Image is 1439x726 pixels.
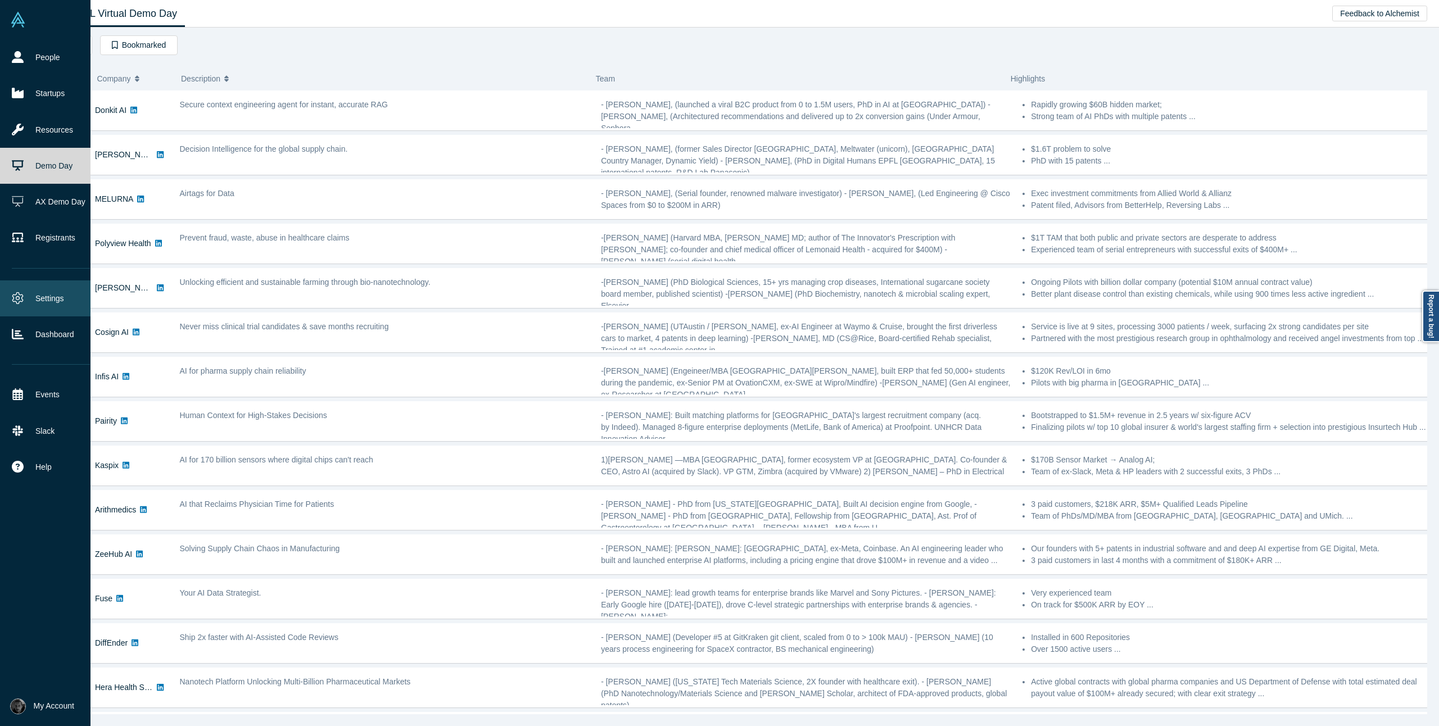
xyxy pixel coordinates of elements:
[95,594,112,603] a: Fuse
[1031,543,1432,555] li: Our founders with 5+ patents in industrial software and and deep AI expertise from GE Digital, Meta.
[1031,676,1432,700] li: Active global contracts with global pharma companies and US Department of Defense with total esti...
[601,544,1003,565] span: - [PERSON_NAME]: [PERSON_NAME]: [GEOGRAPHIC_DATA], ex-Meta, Coinbase. An AI engineering leader wh...
[1011,74,1045,83] span: Highlights
[47,1,185,27] a: Class XL Virtual Demo Day
[1031,599,1432,611] li: On track for $500K ARR by EOY ...
[601,100,990,133] span: - [PERSON_NAME], (launched a viral B2C product from 0 to 1.5M users, PhD in AI at [GEOGRAPHIC_DAT...
[35,461,52,473] span: Help
[181,67,584,90] button: Description
[180,588,261,597] span: Your AI Data Strategist.
[180,677,411,686] span: Nanotech Platform Unlocking Multi-Billion Pharmaceutical Markets
[1031,232,1432,244] li: $1T TAM that both public and private sectors are desperate to address
[34,700,74,712] span: My Account
[1031,321,1432,333] li: Service is live at 9 sites, processing 3000 patients / week, surfacing 2x strong candidates per site
[180,233,350,242] span: Prevent fraud, waste, abuse in healthcare claims
[1031,377,1432,389] li: Pilots with big pharma in [GEOGRAPHIC_DATA] ...
[95,106,126,115] a: Donkit AI
[1031,632,1432,643] li: Installed in 600 Repositories
[1031,587,1432,599] li: Very experienced team
[1031,510,1432,522] li: Team of PhDs/MD/MBA from [GEOGRAPHIC_DATA], [GEOGRAPHIC_DATA] and UMich. ...
[181,67,220,90] span: Description
[180,100,388,109] span: Secure context engineering agent for instant, accurate RAG
[601,366,1010,399] span: -[PERSON_NAME] (Engeineer/MBA [GEOGRAPHIC_DATA][PERSON_NAME], built ERP that fed 50,000+ students...
[601,278,990,310] span: -[PERSON_NAME] (PhD Biological Sciences, 15+ yrs managing crop diseases, International sugarcane ...
[180,278,431,287] span: Unlocking efficient and sustainable farming through bio-nanotechnology.
[10,698,74,714] button: My Account
[95,283,160,292] a: [PERSON_NAME]
[180,189,234,198] span: Airtags for Data
[601,677,1007,710] span: - [PERSON_NAME] ([US_STATE] Tech Materials Science, 2X founder with healthcare exit). - [PERSON_N...
[1422,291,1439,342] a: Report a bug!
[180,544,340,553] span: Solving Supply Chain Chaos in Manufacturing
[1031,498,1432,510] li: 3 paid customers, $218K ARR, $5M+ Qualified Leads Pipeline
[1031,555,1432,566] li: 3 paid customers in last 4 months with a commitment of $180K+ ARR ...
[1031,143,1432,155] li: $1.6T problem to solve
[601,233,955,266] span: -[PERSON_NAME] (Harvard MBA, [PERSON_NAME] MD; author of The Innovator's Prescription with [PERSO...
[95,150,160,159] a: [PERSON_NAME]
[601,189,1010,210] span: - [PERSON_NAME], (Serial founder, renowned malware investigator) - [PERSON_NAME], (Led Engineerin...
[95,461,119,470] a: Kaspix
[601,500,977,532] span: - [PERSON_NAME] - PhD from [US_STATE][GEOGRAPHIC_DATA], Built AI decision engine from Google, - [...
[180,455,373,464] span: AI for 170 billion sensors where digital chips can't reach
[1031,288,1432,300] li: Better plant disease control than existing chemicals, while using 900 times less active ingredien...
[1031,454,1432,466] li: $170B Sensor Market → Analog AI;
[100,35,178,55] button: Bookmarked
[95,239,151,248] a: Polyview Health
[95,372,119,381] a: Infis AI
[1031,155,1432,167] li: PhD with 15 patents ...
[1031,244,1432,256] li: Experienced team of serial entrepreneurs with successful exits of $400M+ ...
[601,633,993,654] span: - [PERSON_NAME] (Developer #5 at GitKraken git client, scaled from 0 to > 100k MAU) - [PERSON_NAM...
[1031,188,1432,199] li: Exec investment commitments from Allied World & Allianz
[180,144,348,153] span: Decision Intelligence for the global supply chain.
[95,194,133,203] a: MELURNA
[180,322,389,331] span: Never miss clinical trial candidates & save months recruiting
[1031,199,1432,211] li: Patent filed, Advisors from BetterHelp, Reversing Labs ...
[95,416,117,425] a: Pairity
[180,366,306,375] span: AI for pharma supply chain reliability
[1031,421,1432,433] li: Finalizing pilots w/ top 10 global insurer & world's largest staffing firm + selection into prest...
[1031,466,1432,478] li: Team of ex-Slack, Meta & HP leaders with 2 successful exits, 3 PhDs ...
[601,588,996,621] span: - [PERSON_NAME]: lead growth teams for enterprise brands like Marvel and Sony Pictures. - [PERSON...
[601,322,997,355] span: -[PERSON_NAME] (UTAustin / [PERSON_NAME], ex-AI Engineer at Waymo & Cruise, brought the first dri...
[596,74,615,83] span: Team
[1031,643,1432,655] li: Over 1500 active users ...
[10,12,26,28] img: Alchemist Vault Logo
[1031,410,1432,421] li: Bootstrapped to $1.5M+ revenue in 2.5 years w/ six-figure ACV
[97,67,170,90] button: Company
[1031,276,1432,288] li: Ongoing Pilots with billion dollar company (potential $10M annual contract value)
[95,328,129,337] a: Cosign AI
[1332,6,1427,21] button: Feedback to Alchemist
[180,500,334,509] span: AI that Reclaims Physician Time for Patients
[1031,111,1432,122] li: Strong team of AI PhDs with multiple patents ...
[1031,365,1432,377] li: $120K Rev/LOI in 6mo
[601,411,981,443] span: - [PERSON_NAME]: Built matching platforms for [GEOGRAPHIC_DATA]'s largest recruitment company (ac...
[1031,333,1432,344] li: Partnered with the most prestigious research group in ophthalmology and received angel investment...
[180,411,327,420] span: Human Context for High-Stakes Decisions
[601,144,995,177] span: - [PERSON_NAME], (former Sales Director [GEOGRAPHIC_DATA], Meltwater (unicorn), [GEOGRAPHIC_DATA]...
[601,455,1007,488] span: 1)[PERSON_NAME] —MBA [GEOGRAPHIC_DATA], former ecosystem VP at [GEOGRAPHIC_DATA]. Co-founder & CE...
[97,67,131,90] span: Company
[10,698,26,714] img: Rami Chousein's Account
[1031,99,1432,111] li: Rapidly growing $60B hidden market;
[180,633,338,642] span: Ship 2x faster with AI-Assisted Code Reviews
[95,638,128,647] a: DiffEnder
[95,683,171,692] a: Hera Health Solutions
[95,505,136,514] a: Arithmedics
[95,550,132,559] a: ZeeHub AI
